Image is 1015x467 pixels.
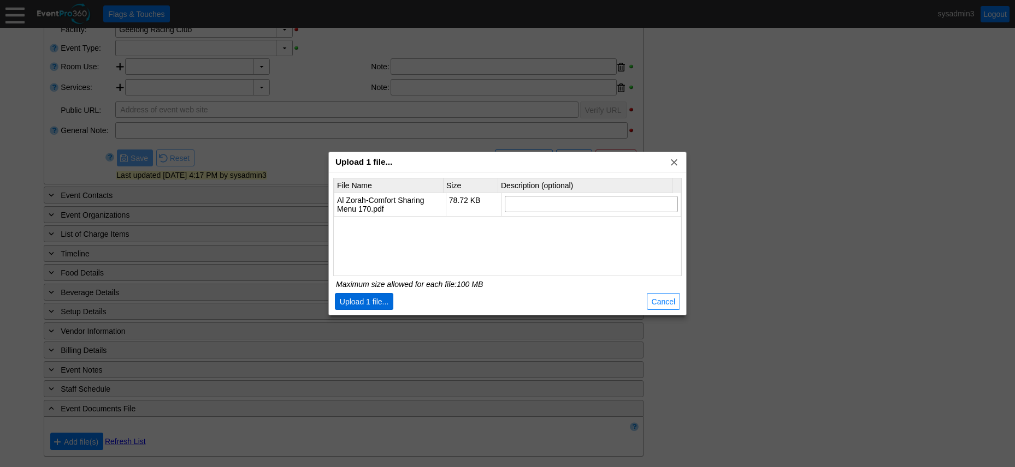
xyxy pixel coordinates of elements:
span: 100 MB [457,280,483,289]
th: Size [444,178,498,193]
span: Cancel [650,296,678,307]
th: File Name [334,178,444,193]
td: 78.72 KB [446,193,501,217]
span: Upload 1 file... [338,296,391,307]
td: Al Zorah-Comfort Sharing Menu 170.pdf [334,193,446,217]
span: Upload 1 file... [338,296,391,307]
span: Cancel [650,296,678,307]
span: Upload 1 file... [335,157,392,166]
div: Maximum size allowed for each file: [336,280,483,289]
th: Description (optional) [498,178,673,193]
